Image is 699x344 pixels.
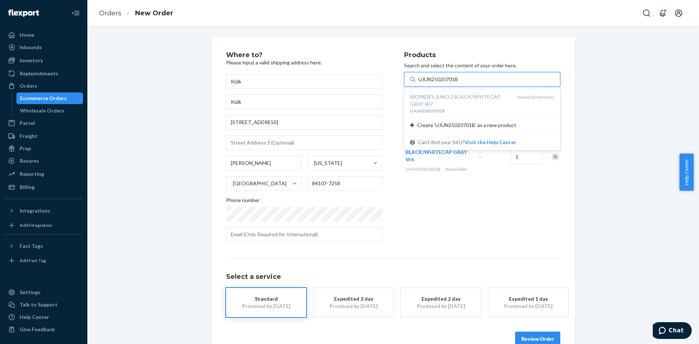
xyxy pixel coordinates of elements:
[314,159,342,167] div: [US_STATE]
[226,95,382,109] input: Company Name
[20,44,42,51] div: Inbounds
[4,324,83,335] button: Give Feedback
[20,133,37,140] div: Freight
[4,130,83,142] a: Freight
[20,207,50,214] div: Integrations
[499,295,557,303] div: Expedited 1 day
[465,139,516,146] button: WOMEN'S JUNO 2 BLACK/WHITECAP GRAY W7UJUN25020701BInvalid DimensionsCreate ‘UJUN25020701B’ as a n...
[412,295,470,303] div: Expedited 2 day
[4,311,83,323] a: Help Center
[552,153,559,161] div: Remove Item
[20,119,35,127] div: Parcel
[68,6,83,20] button: Close Navigation
[20,257,46,264] div: Add Fast Tag
[226,156,301,170] input: City
[20,242,43,250] div: Fast Tags
[20,107,64,114] div: Wholesale Orders
[639,6,654,20] button: Open Search Box
[20,70,58,77] div: Replenishments
[671,6,686,20] button: Open account menu
[20,222,52,228] div: Add Integration
[233,180,287,187] div: [GEOGRAPHIC_DATA]
[20,95,67,102] div: Ecommerce Orders
[226,59,382,66] p: Please input a valid shipping address here.
[324,303,383,310] div: Promised by [DATE]
[679,154,694,191] button: Help Center
[404,62,560,69] p: Search and select the content of your order here.
[4,68,83,79] a: Replenishments
[226,197,260,207] span: Phone number
[237,303,295,310] div: Promised by [DATE]
[20,145,31,152] div: Prep
[4,168,83,180] a: Reporting
[418,139,516,146] span: Can't find your SKU?
[410,93,512,108] div: WOMEN'S JUNO 2 BLACK/WHITECAP GRAY W7
[445,166,467,172] span: 95 available
[655,6,670,20] button: Open notifications
[418,76,459,83] input: WOMEN'S JUNO 2 BLACK/WHITECAP GRAY W7UJUN25020701BInvalid DimensionsCreate ‘UJUN25020701B’ as a n...
[20,301,58,308] div: Talk to Support
[20,31,34,39] div: Home
[404,52,560,59] h2: Products
[93,3,179,24] ol: breadcrumbs
[313,288,394,317] button: Expedited 3 dayPromised by [DATE]
[324,295,383,303] div: Expedited 3 day
[226,74,382,89] input: First & Last Name
[232,180,233,187] input: [GEOGRAPHIC_DATA]
[4,143,83,154] a: Prep
[4,117,83,129] a: Parcel
[20,313,49,321] div: Help Center
[307,176,383,191] input: ZIP Code
[20,57,43,64] div: Inventory
[20,326,55,333] div: Give Feedback
[4,286,83,298] a: Settings
[488,288,568,317] button: Expedited 1 dayPromised by [DATE]
[4,155,83,167] a: Returns
[4,220,83,231] a: Add Integration
[4,41,83,53] a: Inbounds
[226,273,560,281] h1: Select a service
[4,299,83,311] button: Talk to Support
[226,227,382,242] input: Email (Only Required for International)
[417,122,516,129] span: Create ‘UJUN25020701B’ as a new product
[20,157,39,165] div: Returns
[4,80,83,92] a: Orders
[412,303,470,310] div: Promised by [DATE]
[511,149,543,164] input: Quantity
[401,288,481,317] button: Expedited 2 dayPromised by [DATE]
[20,183,35,191] div: Billing
[406,141,469,163] button: WOMEN'S JUNO 2 BLACK/WHITECAP GRAY W6
[226,52,382,59] h2: Where to?
[478,154,482,160] span: —
[237,295,295,303] div: Standard
[4,205,83,217] button: Integrations
[499,303,557,310] div: Promised by [DATE]
[4,181,83,193] a: Billing
[20,170,44,178] div: Reporting
[4,240,83,252] button: Fast Tags
[4,29,83,41] a: Home
[135,9,173,17] a: New Order
[8,9,39,17] img: Flexport logo
[4,255,83,266] a: Add Fast Tag
[99,9,121,17] a: Orders
[226,288,306,317] button: StandardPromised by [DATE]
[4,55,83,66] a: Inventory
[653,322,692,340] iframe: Opens a widget where you can chat to one of our agents
[16,92,83,104] a: Ecommerce Orders
[20,82,37,90] div: Orders
[16,105,83,116] a: Wholesale Orders
[20,289,40,296] div: Settings
[226,135,382,150] input: Street Address 2 (Optional)
[410,108,445,114] em: UJUN25020701B
[406,142,467,162] span: WOMEN'S JUNO 2 BLACK/WHITECAP GRAY W6
[517,94,554,100] span: Invalid Dimensions
[226,115,382,130] input: Street Address
[406,166,441,172] span: UJUN25020601B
